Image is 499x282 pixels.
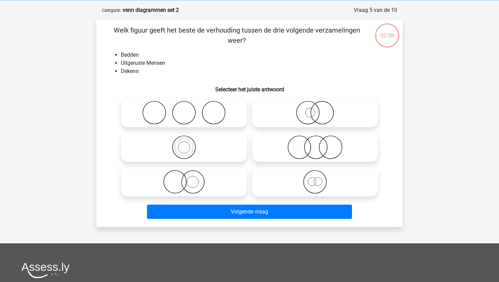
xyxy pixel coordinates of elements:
li: Bedden [121,51,392,59]
button: Volgende vraag [147,205,352,219]
div: 02:58 [374,23,400,40]
div: Vraag 5 van de 10 [354,6,397,14]
strong: venn diagrammen set 2 [123,7,179,13]
small: Categorie: [102,8,121,13]
img: Assessly logo [21,262,70,278]
h6: Selecteer het juiste antwoord [107,81,392,93]
li: Uitgeruste Mensen [121,59,392,67]
p: Welk figuur geeft het beste de verhouding tussen de drie volgende verzamelingen weer? [107,25,366,45]
li: Dekens [121,67,392,75]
